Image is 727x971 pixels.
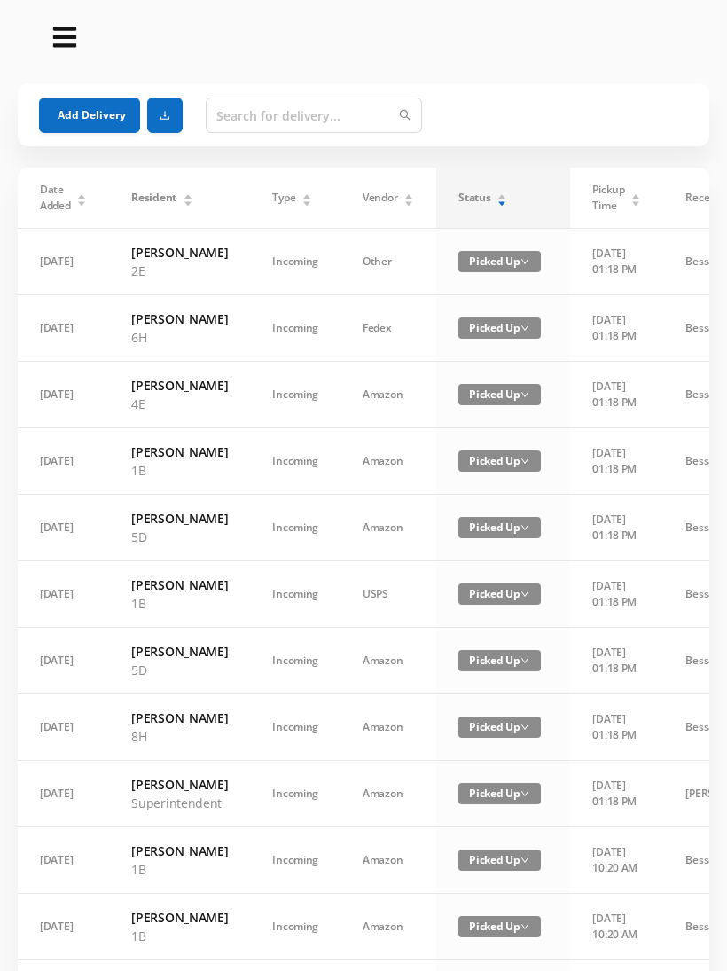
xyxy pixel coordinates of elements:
[302,192,312,197] i: icon: caret-up
[520,324,529,333] i: icon: down
[250,362,340,428] td: Incoming
[458,384,541,405] span: Picked Up
[340,295,436,362] td: Fedex
[18,362,109,428] td: [DATE]
[399,109,411,121] i: icon: search
[630,192,641,202] div: Sort
[18,894,109,960] td: [DATE]
[520,723,529,732] i: icon: down
[570,362,663,428] td: [DATE] 01:18 PM
[363,190,397,206] span: Vendor
[340,495,436,561] td: Amazon
[340,561,436,628] td: USPS
[458,190,490,206] span: Status
[131,309,228,328] h6: [PERSON_NAME]
[340,694,436,761] td: Amazon
[520,390,529,399] i: icon: down
[403,192,414,202] div: Sort
[458,317,541,339] span: Picked Up
[570,495,663,561] td: [DATE] 01:18 PM
[76,192,87,202] div: Sort
[131,262,228,280] p: 2E
[250,694,340,761] td: Incoming
[520,922,529,931] i: icon: down
[631,192,641,197] i: icon: caret-up
[131,461,228,480] p: 1B
[18,229,109,295] td: [DATE]
[496,192,507,202] div: Sort
[131,927,228,945] p: 1B
[404,199,414,204] i: icon: caret-down
[570,628,663,694] td: [DATE] 01:18 PM
[570,827,663,894] td: [DATE] 10:20 AM
[18,295,109,362] td: [DATE]
[131,328,228,347] p: 6H
[131,243,228,262] h6: [PERSON_NAME]
[497,199,507,204] i: icon: caret-down
[250,761,340,827] td: Incoming
[18,694,109,761] td: [DATE]
[520,457,529,466] i: icon: down
[18,561,109,628] td: [DATE]
[592,182,624,214] span: Pickup Time
[131,860,228,879] p: 1B
[302,199,312,204] i: icon: caret-down
[340,628,436,694] td: Amazon
[520,856,529,865] i: icon: down
[250,827,340,894] td: Incoming
[18,495,109,561] td: [DATE]
[520,656,529,665] i: icon: down
[18,628,109,694] td: [DATE]
[570,694,663,761] td: [DATE] 01:18 PM
[272,190,295,206] span: Type
[77,199,87,204] i: icon: caret-down
[183,192,192,197] i: icon: caret-up
[250,428,340,495] td: Incoming
[520,590,529,599] i: icon: down
[39,98,140,133] button: Add Delivery
[250,894,340,960] td: Incoming
[340,428,436,495] td: Amazon
[570,229,663,295] td: [DATE] 01:18 PM
[131,775,228,794] h6: [PERSON_NAME]
[131,642,228,661] h6: [PERSON_NAME]
[131,509,228,528] h6: [PERSON_NAME]
[340,761,436,827] td: Amazon
[458,783,541,804] span: Picked Up
[631,199,641,204] i: icon: caret-down
[570,894,663,960] td: [DATE] 10:20 AM
[131,594,228,613] p: 1B
[131,794,228,812] p: Superintendent
[131,842,228,860] h6: [PERSON_NAME]
[206,98,422,133] input: Search for delivery...
[147,98,183,133] button: icon: download
[570,561,663,628] td: [DATE] 01:18 PM
[131,709,228,727] h6: [PERSON_NAME]
[131,190,176,206] span: Resident
[458,916,541,937] span: Picked Up
[18,761,109,827] td: [DATE]
[250,495,340,561] td: Incoming
[301,192,312,202] div: Sort
[131,661,228,679] p: 5D
[570,295,663,362] td: [DATE] 01:18 PM
[77,192,87,197] i: icon: caret-up
[520,523,529,532] i: icon: down
[40,182,71,214] span: Date Added
[131,727,228,746] p: 8H
[131,528,228,546] p: 5D
[18,428,109,495] td: [DATE]
[340,827,436,894] td: Amazon
[520,257,529,266] i: icon: down
[458,450,541,472] span: Picked Up
[340,229,436,295] td: Other
[340,362,436,428] td: Amazon
[131,442,228,461] h6: [PERSON_NAME]
[458,717,541,738] span: Picked Up
[250,628,340,694] td: Incoming
[183,199,192,204] i: icon: caret-down
[458,650,541,671] span: Picked Up
[250,229,340,295] td: Incoming
[404,192,414,197] i: icon: caret-up
[497,192,507,197] i: icon: caret-up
